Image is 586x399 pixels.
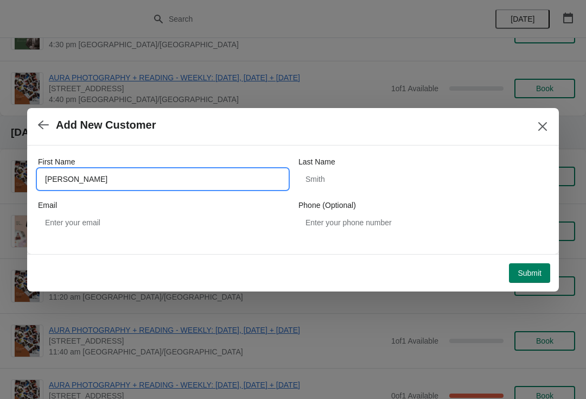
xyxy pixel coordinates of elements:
h2: Add New Customer [56,119,156,131]
label: Phone (Optional) [298,200,356,211]
input: Enter your email [38,213,288,232]
input: John [38,169,288,189]
button: Close [533,117,552,136]
input: Smith [298,169,548,189]
label: Email [38,200,57,211]
span: Submit [518,269,542,277]
input: Enter your phone number [298,213,548,232]
button: Submit [509,263,550,283]
label: Last Name [298,156,335,167]
label: First Name [38,156,75,167]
